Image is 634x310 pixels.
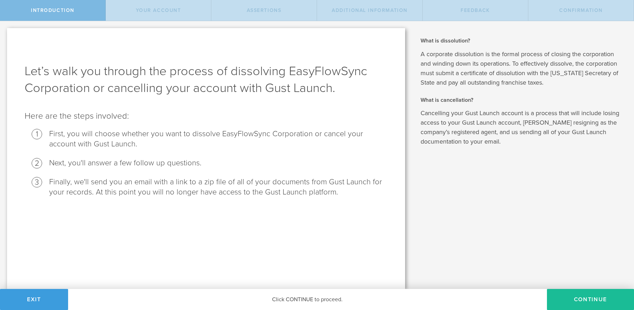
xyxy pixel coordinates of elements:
span: Feedback [461,7,490,13]
p: A corporate dissolution is the formal process of closing the corporation and winding down its ope... [421,50,623,87]
h2: What is dissolution? [421,37,623,45]
span: Introduction [31,7,74,13]
span: Confirmation [559,7,603,13]
span: Assertions [247,7,282,13]
li: Next, you'll answer a few follow up questions. [49,158,388,168]
li: First, you will choose whether you want to dissolve EasyFlowSync Corporation or cancel your accou... [49,129,388,149]
div: Click CONTINUE to proceed. [68,289,547,310]
span: Your Account [136,7,181,13]
span: Additional Information [332,7,408,13]
h2: What is cancellation? [421,96,623,104]
button: Continue [547,289,634,310]
li: Finally, we'll send you an email with a link to a zip file of all of your documents from Gust Lau... [49,177,388,197]
p: Here are the steps involved: [25,111,388,122]
p: Cancelling your Gust Launch account is a process that will include losing access to your Gust Lau... [421,108,623,146]
h1: Let’s walk you through the process of dissolving EasyFlowSync Corporation or cancelling your acco... [25,63,388,97]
